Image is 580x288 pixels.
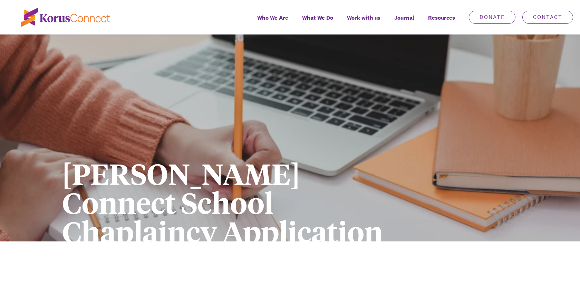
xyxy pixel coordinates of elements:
img: korus-connect%2Fc5177985-88d5-491d-9cd7-4a1febad1357_logo.svg [21,8,110,27]
span: Journal [394,13,414,23]
span: Who We Are [257,13,288,23]
h1: [PERSON_NAME] Connect School Chaplaincy Application Pack [62,159,402,275]
span: What We Do [302,13,333,23]
div: Resources [421,10,462,34]
span: Work with us [347,13,380,23]
a: Donate [469,11,515,24]
a: Journal [387,10,421,34]
a: Contact [522,11,573,24]
a: Who We Are [250,10,295,34]
a: What We Do [295,10,340,34]
a: Work with us [340,10,387,34]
